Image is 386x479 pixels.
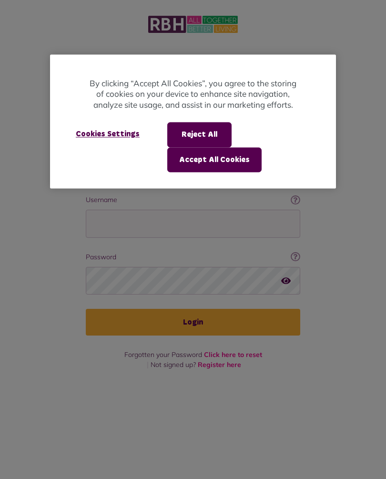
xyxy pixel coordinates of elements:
[64,122,151,146] button: Cookies Settings
[167,122,232,147] button: Reject All
[50,54,336,188] div: Cookie banner
[50,54,336,188] div: Privacy
[167,147,262,172] button: Accept All Cookies
[88,78,298,111] p: By clicking “Accept All Cookies”, you agree to the storing of cookies on your device to enhance s...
